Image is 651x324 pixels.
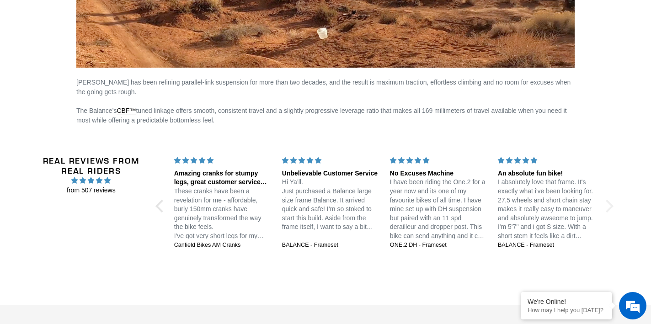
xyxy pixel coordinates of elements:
[5,222,174,254] textarea: Type your message and hit 'Enter'
[61,51,167,63] div: Chat with us now
[498,156,595,165] div: 5 stars
[32,156,149,175] h2: Real Reviews from Real Riders
[498,241,595,250] a: BALANCE - Frameset
[282,169,379,178] div: Unbelievable Customer Service
[528,307,605,313] p: How may I help you today?
[528,298,605,305] div: We're Online!
[390,169,487,178] div: No Excuses Machine
[390,241,487,250] a: ONE.2 DH - Frameset
[32,175,149,186] span: 4.96 stars
[76,78,575,97] p: [PERSON_NAME] has been refining parallel-link suspension for more than two decades, and the resul...
[498,169,595,178] div: An absolute fun bike!
[10,50,24,64] div: Navigation go back
[53,101,126,194] span: We're online!
[282,156,379,165] div: 5 stars
[76,106,575,125] p: The Balance’s tuned linkage offers smooth, consistent travel and a slightly progressive leverage ...
[117,107,136,115] a: CBF™
[32,186,149,195] span: from 507 reviews
[174,169,271,187] div: Amazing cranks for stumpy legs, great customer service too
[174,187,271,241] p: These cranks have been a revelation for me - affordable, burly 150mm cranks have genuinely transf...
[174,156,271,165] div: 5 stars
[390,156,487,165] div: 5 stars
[282,178,379,232] p: Hi Ya’ll. Just purchased a Balance large size frame Balance. It arrived quick and safe! I’m so st...
[282,241,379,250] a: BALANCE - Frameset
[174,241,271,250] a: Canfield Bikes AM Cranks
[390,178,487,240] p: I have been riding the One.2 for a year now and its one of my favourite bikes of all time. I have...
[150,5,172,27] div: Minimize live chat window
[498,178,595,240] p: I absolutely love that frame. It's exactly what i've been looking for. 27,5 wheels and short chai...
[29,46,52,69] img: d_696896380_company_1647369064580_696896380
